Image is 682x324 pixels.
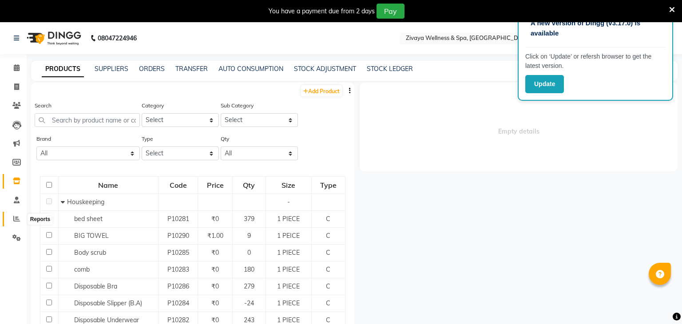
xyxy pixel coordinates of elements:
[67,198,104,206] span: Houskeeping
[74,299,142,307] span: Disposable Slipper (B.A)
[326,282,330,290] span: C
[377,4,404,19] button: Pay
[244,282,254,290] span: 279
[301,85,342,96] a: Add Product
[277,316,300,324] span: 1 PIECE
[74,249,106,257] span: Body scrub
[35,102,52,110] label: Search
[326,232,330,240] span: C
[36,135,51,143] label: Brand
[287,198,290,206] span: -
[221,102,254,110] label: Sub Category
[142,102,164,110] label: Category
[74,265,90,273] span: comb
[326,215,330,223] span: C
[277,232,300,240] span: 1 PEICE
[247,249,251,257] span: 0
[74,232,109,240] span: BIG TOWEL
[142,135,153,143] label: Type
[211,215,219,223] span: ₹0
[59,177,158,193] div: Name
[61,198,67,206] span: Collapse Row
[167,316,189,324] span: P10282
[159,177,198,193] div: Code
[326,249,330,257] span: C
[218,65,283,73] a: AUTO CONSUMPTION
[95,65,128,73] a: SUPPLIERS
[326,316,330,324] span: C
[525,52,666,71] p: Click on ‘Update’ or refersh browser to get the latest version.
[531,18,660,38] p: A new version of Dingg (v3.17.0) is available
[244,265,254,273] span: 180
[277,265,300,273] span: 1 PIECE
[277,299,300,307] span: 1 PIECE
[244,316,254,324] span: 243
[244,299,254,307] span: -24
[23,26,83,51] img: logo
[277,282,300,290] span: 1 PIECE
[367,65,413,73] a: STOCK LEDGER
[198,177,231,193] div: Price
[207,232,223,240] span: ₹1.00
[266,177,311,193] div: Size
[167,265,189,273] span: P10283
[35,113,140,127] input: Search by product name or code
[167,232,189,240] span: P10290
[277,215,300,223] span: 1 PIECE
[269,7,375,16] div: You have a payment due from 2 days
[233,177,265,193] div: Qty
[211,316,219,324] span: ₹0
[167,215,189,223] span: P10281
[74,282,117,290] span: Disposable Bra
[98,26,137,51] b: 08047224946
[74,215,103,223] span: bed sheet
[175,65,208,73] a: TRANSFER
[167,249,189,257] span: P10285
[211,299,219,307] span: ₹0
[42,61,84,77] a: PRODUCTS
[211,282,219,290] span: ₹0
[360,83,678,171] span: Empty details
[326,265,330,273] span: C
[28,214,52,225] div: Reports
[74,316,139,324] span: Disposable Underwear
[221,135,229,143] label: Qty
[277,249,300,257] span: 1 PIECE
[211,249,219,257] span: ₹0
[326,299,330,307] span: C
[139,65,165,73] a: ORDERS
[525,75,564,93] button: Update
[211,265,219,273] span: ₹0
[294,65,356,73] a: STOCK ADJUSTMENT
[244,215,254,223] span: 379
[247,232,251,240] span: 9
[167,282,189,290] span: P10286
[312,177,345,193] div: Type
[167,299,189,307] span: P10284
